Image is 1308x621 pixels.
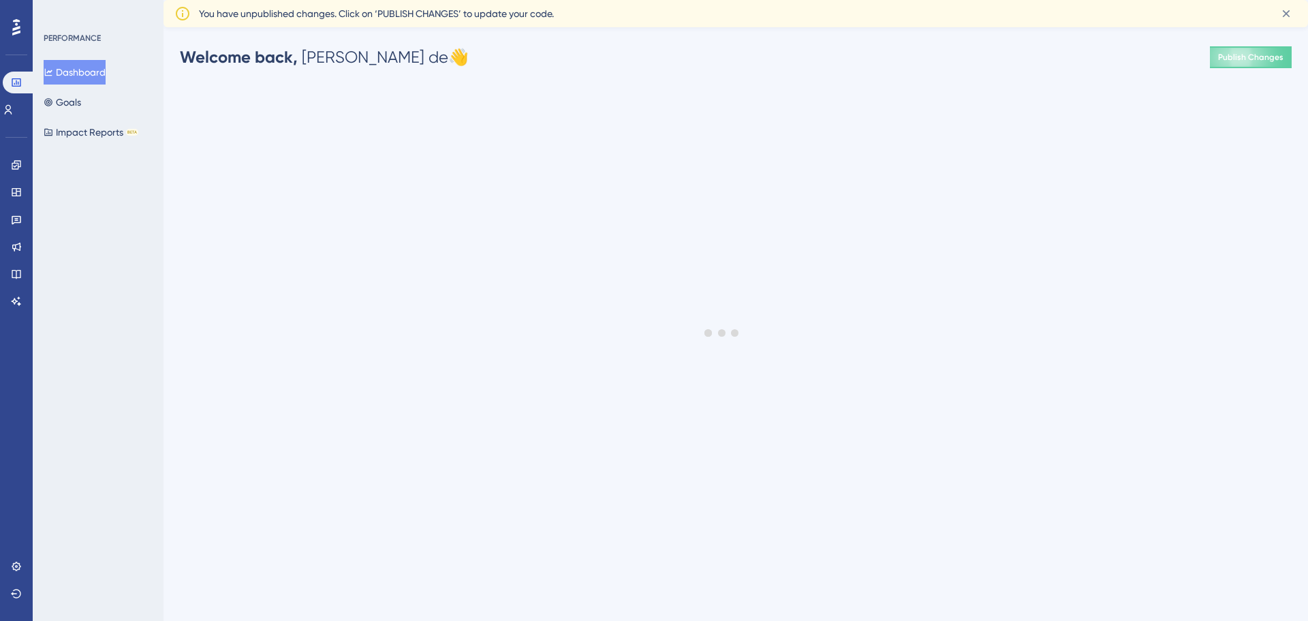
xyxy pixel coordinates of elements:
span: Publish Changes [1218,52,1283,63]
span: You have unpublished changes. Click on ‘PUBLISH CHANGES’ to update your code. [199,5,554,22]
button: Dashboard [44,60,106,85]
div: BETA [126,129,138,136]
button: Publish Changes [1210,46,1292,68]
button: Goals [44,90,81,115]
span: Welcome back, [180,47,298,67]
div: PERFORMANCE [44,33,101,44]
div: [PERSON_NAME] de 👋 [180,46,469,68]
button: Impact ReportsBETA [44,120,138,145]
